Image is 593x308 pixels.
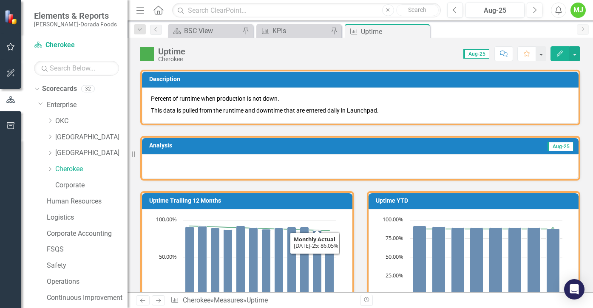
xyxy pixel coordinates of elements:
h3: Analysis [149,142,346,149]
div: Cherokee [158,56,185,62]
path: Feb-25, 91.2199503. YTD Actual. [432,227,445,295]
div: » » [170,296,354,305]
p: This data is pulled from the runtime and downtime that are entered daily in Launchpad. [151,105,570,115]
path: Jan-25, 92.47397918. Monthly Actual. [236,226,245,295]
path: Jun-25, 90.77120668. Monthly Actual. [300,227,309,295]
a: Continuous Improvement [47,293,128,303]
div: Aug-25 [468,6,522,16]
a: Scorecards [42,84,77,94]
a: Safety [47,261,128,271]
path: May-25, 90.56701517. Monthly Actual. [287,227,296,295]
text: 50.00% [386,253,403,260]
img: Above Target [140,47,154,61]
span: Aug-25 [463,49,489,59]
path: Nov-24, 89.37999427. Monthly Actual. [211,228,220,295]
path: Apr-25, 89.86274186. YTD Actual. [470,228,483,295]
path: May-25, 89.98683166. YTD Actual. [489,228,502,295]
div: BSC View [184,25,240,36]
path: Mar-25, 87.84183048. Monthly Actual. [262,229,271,295]
div: Open Intercom Messenger [564,279,584,300]
button: MJ [570,3,586,18]
path: Oct-24, 91.42857628. Monthly Actual. [198,226,207,295]
g: Monthly Actual, series 1 of 2. Bar series with 12 bars. [185,226,334,295]
text: 25.00% [386,271,403,279]
text: 0% [396,290,403,297]
a: Operations [47,277,128,287]
path: Jul-25, 86.05454172. Monthly Actual. [313,231,322,295]
path: Aug-25, 88.20384238. YTD Actual. [546,229,559,295]
g: YTD Actual, series 1 of 2. Bar series with 8 bars. [413,226,559,295]
div: Uptime [158,47,185,56]
button: Search [396,4,439,16]
a: Measures [214,296,243,304]
a: BSC View [170,25,240,36]
text: 75.00% [386,234,403,242]
span: Aug-25 [548,142,573,151]
path: Apr-25, 89.60281728. Monthly Actual. [275,228,284,295]
a: [GEOGRAPHIC_DATA] [55,148,128,158]
path: Mar-25, 89.95122064. YTD Actual. [451,228,464,295]
a: Cherokee [183,296,210,304]
a: Cherokee [34,40,119,50]
div: Uptime [247,296,268,304]
a: Corporate [55,181,128,190]
text: 100.00% [383,215,403,223]
h3: Description [149,76,574,82]
span: Elements & Reports [34,11,117,21]
text: 100.00% [156,215,177,223]
h3: Uptime Trailing 12 Months [149,198,348,204]
path: Sep-24, 91.1951343. Monthly Actual. [185,227,194,295]
a: Corporate Accounting [47,229,128,239]
button: Aug-25 [465,3,525,18]
path: Feb-25, 90.22104592. Monthly Actual. [249,228,258,295]
text: 0% [169,290,177,297]
a: FSQS [47,245,128,254]
text: 50.00% [159,253,177,260]
div: 32 [81,85,95,93]
a: Logistics [47,213,128,223]
path: Aug-25, 79.26850019. Monthly Actual. [325,236,334,295]
div: Uptime [361,26,428,37]
a: Human Resources [47,197,128,206]
small: [PERSON_NAME]-Dorada Foods [34,21,117,28]
a: OKC [55,116,128,126]
path: Jan-25, 92.47397918. YTD Actual. [413,226,426,295]
a: Cherokee [55,164,128,174]
a: KPIs [258,25,329,36]
span: Search [408,6,426,13]
path: Jul-25, 89.7628398. YTD Actual. [527,228,540,295]
path: Jun-25, 90.12433674. YTD Actual. [508,228,521,295]
path: Dec-24, 87.27900262. Monthly Actual. [224,230,233,295]
a: [GEOGRAPHIC_DATA] [55,133,128,142]
a: Enterprise [47,100,128,110]
input: Search Below... [34,61,119,76]
img: ClearPoint Strategy [4,10,19,25]
h3: Uptime YTD [376,198,575,204]
p: Percent of runtime when production is not down. [151,94,570,105]
input: Search ClearPoint... [172,3,440,18]
div: KPIs [272,25,329,36]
